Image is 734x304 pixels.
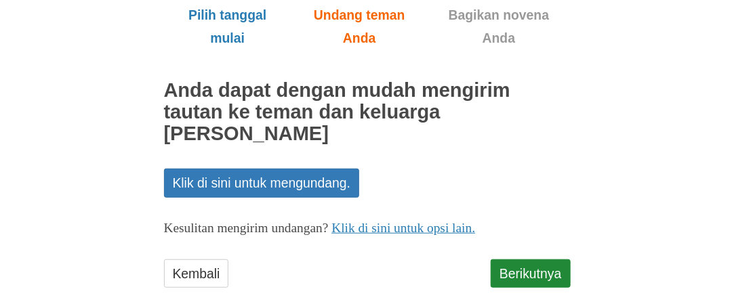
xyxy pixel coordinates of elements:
[188,7,266,45] font: Pilih tanggal mulai
[164,79,510,144] font: Anda dapat dengan mudah mengirim tautan ke teman dan keluarga [PERSON_NAME]
[173,175,351,190] font: Klik di sini untuk mengundang.
[164,221,329,235] font: Kesulitan mengirim undangan?
[499,266,561,281] font: Berikutnya
[164,259,229,288] a: Kembali
[491,259,570,288] a: Berikutnya
[173,266,220,281] font: Kembali
[331,221,475,235] a: Klik di sini untuk opsi lain.
[449,7,549,45] font: Bagikan novena Anda
[314,7,405,45] font: Undang teman Anda
[164,169,360,197] a: Klik di sini untuk mengundang.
